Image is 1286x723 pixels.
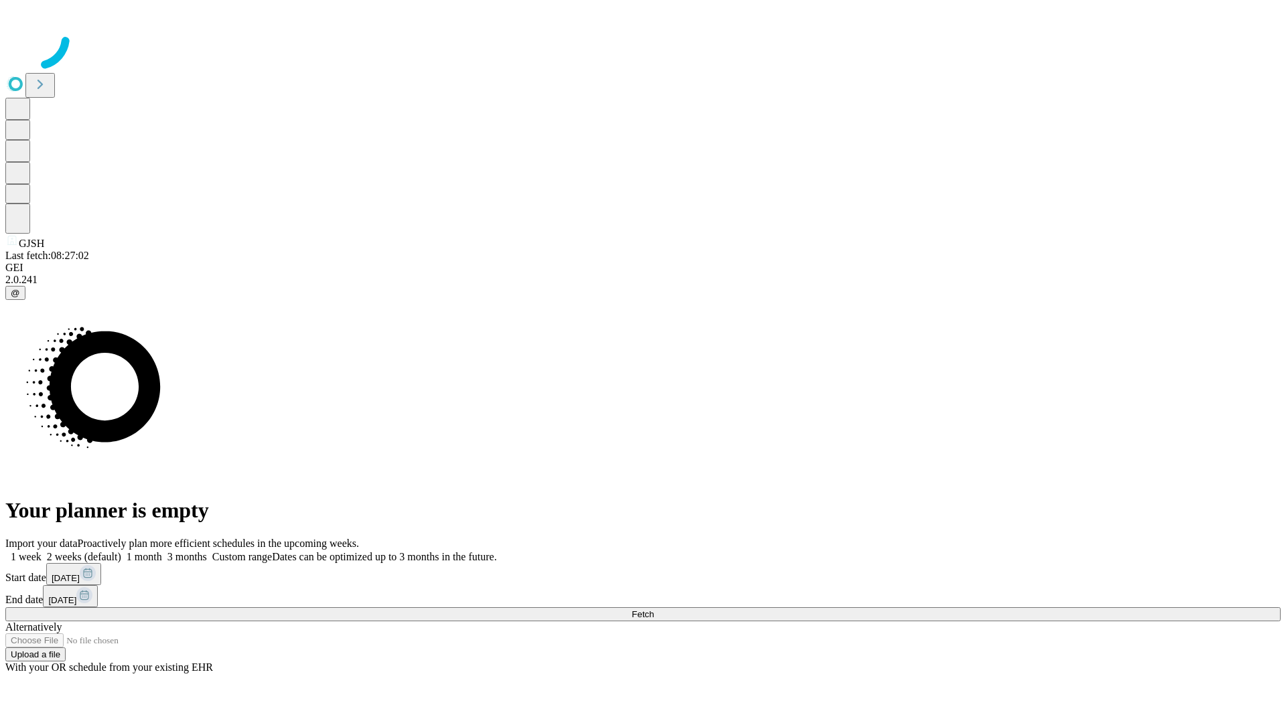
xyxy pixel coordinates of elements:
[5,274,1281,286] div: 2.0.241
[272,551,496,562] span: Dates can be optimized up to 3 months in the future.
[5,647,66,661] button: Upload a file
[19,238,44,249] span: GJSH
[5,262,1281,274] div: GEI
[5,250,89,261] span: Last fetch: 08:27:02
[212,551,272,562] span: Custom range
[43,585,98,607] button: [DATE]
[5,563,1281,585] div: Start date
[127,551,162,562] span: 1 month
[48,595,76,605] span: [DATE]
[78,538,359,549] span: Proactively plan more efficient schedules in the upcoming weeks.
[47,551,121,562] span: 2 weeks (default)
[5,498,1281,523] h1: Your planner is empty
[5,661,213,673] span: With your OR schedule from your existing EHR
[52,573,80,583] span: [DATE]
[5,538,78,549] span: Import your data
[11,551,42,562] span: 1 week
[5,607,1281,621] button: Fetch
[167,551,207,562] span: 3 months
[5,585,1281,607] div: End date
[5,621,62,633] span: Alternatively
[11,288,20,298] span: @
[632,609,654,619] span: Fetch
[5,286,25,300] button: @
[46,563,101,585] button: [DATE]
